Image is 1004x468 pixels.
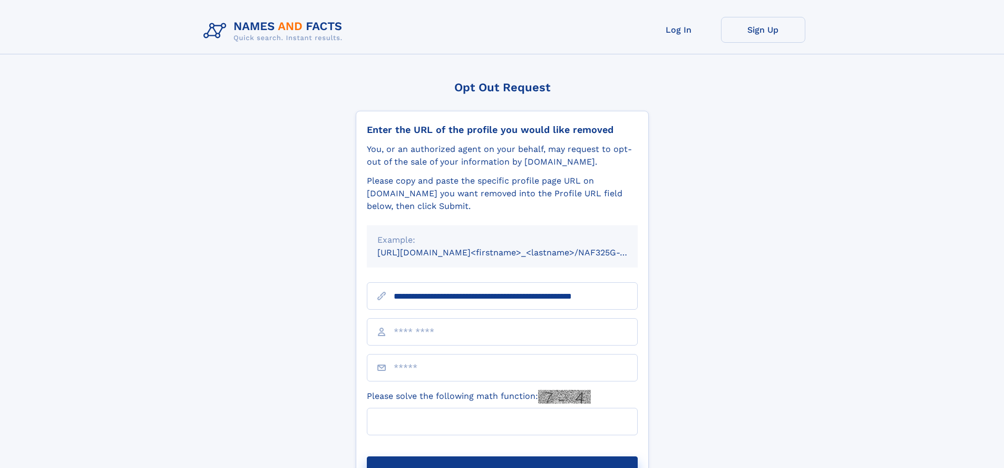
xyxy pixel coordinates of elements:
div: Enter the URL of the profile you would like removed [367,124,638,136]
div: Please copy and paste the specific profile page URL on [DOMAIN_NAME] you want removed into the Pr... [367,175,638,213]
label: Please solve the following math function: [367,390,591,404]
a: Sign Up [721,17,805,43]
div: Example: [377,234,627,246]
div: Opt Out Request [356,81,649,94]
img: Logo Names and Facts [199,17,351,45]
a: Log In [637,17,721,43]
div: You, or an authorized agent on your behalf, may request to opt-out of the sale of your informatio... [367,143,638,168]
small: [URL][DOMAIN_NAME]<firstname>_<lastname>/NAF325G-xxxxxxxx [377,247,658,257]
